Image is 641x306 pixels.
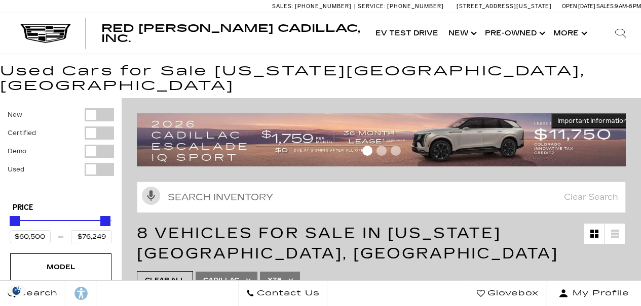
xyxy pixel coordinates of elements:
[272,3,293,10] span: Sales:
[485,286,539,300] span: Glovebox
[562,3,595,10] span: Open [DATE]
[5,285,28,296] img: Opt-Out Icon
[480,13,548,54] a: Pre-Owned
[547,281,641,306] button: Open user profile menu
[551,113,633,128] button: Important Information
[615,3,641,10] span: 9 AM-6 PM
[596,3,615,10] span: Sales:
[254,286,320,300] span: Contact Us
[469,281,547,306] a: Glovebox
[142,187,160,205] svg: Click to toggle on voice search
[145,274,185,287] span: Clear All
[362,146,372,156] span: Go to slide 1
[8,108,114,194] div: Filter by Vehicle Type
[8,164,24,174] label: Used
[272,4,354,9] a: Sales: [PHONE_NUMBER]
[557,117,627,125] span: Important Information
[101,22,360,45] span: Red [PERSON_NAME] Cadillac, Inc.
[203,274,239,287] span: Cadillac
[569,286,629,300] span: My Profile
[370,13,443,54] a: EV Test Drive
[358,3,386,10] span: Service:
[137,182,626,213] input: Search Inventory
[20,24,71,43] img: Cadillac Dark Logo with Cadillac White Text
[387,3,444,10] span: [PHONE_NUMBER]
[137,224,558,263] span: 8 Vehicles for Sale in [US_STATE][GEOGRAPHIC_DATA], [GEOGRAPHIC_DATA]
[71,230,112,243] input: Maximum
[354,4,446,9] a: Service: [PHONE_NUMBER]
[10,253,111,281] div: ModelModel
[8,146,26,156] label: Demo
[268,274,282,287] span: XT6
[13,203,109,212] h5: Price
[8,128,36,138] label: Certified
[391,146,401,156] span: Go to slide 3
[8,110,22,120] label: New
[457,3,552,10] a: [STREET_ADDRESS][US_STATE]
[16,286,58,300] span: Search
[376,146,387,156] span: Go to slide 2
[295,3,352,10] span: [PHONE_NUMBER]
[101,23,360,43] a: Red [PERSON_NAME] Cadillac, Inc.
[10,216,20,226] div: Minimum Price
[100,216,110,226] div: Maximum Price
[10,212,112,243] div: Price
[5,285,28,296] section: Click to Open Cookie Consent Modal
[238,281,328,306] a: Contact Us
[548,13,590,54] button: More
[10,230,51,243] input: Minimum
[35,261,86,273] div: Model
[443,13,480,54] a: New
[137,113,633,166] img: 2509-September-FOM-Escalade-IQ-Lease9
